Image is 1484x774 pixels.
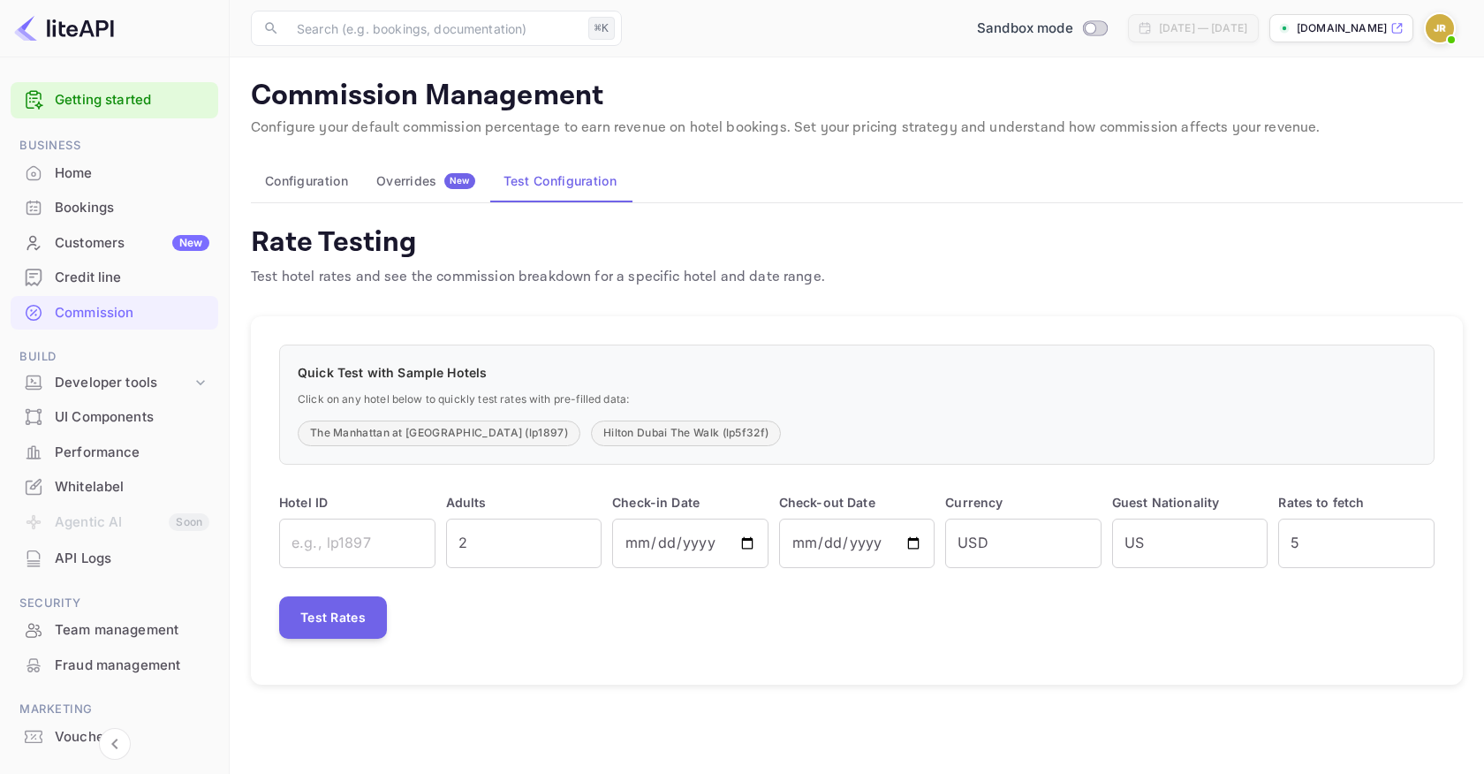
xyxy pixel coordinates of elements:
[945,493,1102,512] p: Currency
[14,14,114,42] img: LiteAPI logo
[977,19,1073,39] span: Sandbox mode
[779,493,935,512] p: Check-out Date
[444,175,475,186] span: New
[55,727,209,747] div: Vouchers
[446,493,602,512] p: Adults
[55,373,192,393] div: Developer tools
[1159,20,1247,36] div: [DATE] — [DATE]
[970,19,1114,39] div: Switch to Production mode
[1112,493,1268,512] p: Guest Nationality
[11,470,218,505] div: Whitelabel
[251,160,362,202] button: Configuration
[11,436,218,468] a: Performance
[11,261,218,293] a: Credit line
[11,613,218,648] div: Team management
[251,118,1463,139] p: Configure your default commission percentage to earn revenue on hotel bookings. Set your pricing ...
[1426,14,1454,42] img: John Richards
[11,296,218,329] a: Commission
[279,596,387,639] button: Test Rates
[11,347,218,367] span: Build
[588,17,615,40] div: ⌘K
[11,594,218,613] span: Security
[11,613,218,646] a: Team management
[298,421,580,446] button: The Manhattan at [GEOGRAPHIC_DATA] (lp1897)
[55,407,209,428] div: UI Components
[11,296,218,330] div: Commission
[11,261,218,295] div: Credit line
[489,160,631,202] button: Test Configuration
[55,198,209,218] div: Bookings
[172,235,209,251] div: New
[55,163,209,184] div: Home
[1112,519,1268,568] input: US
[11,191,218,224] a: Bookings
[591,421,781,446] button: Hilton Dubai The Walk (lp5f32f)
[11,156,218,189] a: Home
[11,649,218,681] a: Fraud management
[11,191,218,225] div: Bookings
[55,303,209,323] div: Commission
[11,470,218,503] a: Whitelabel
[11,436,218,470] div: Performance
[279,519,435,568] input: e.g., lp1897
[11,400,218,433] a: UI Components
[251,267,825,288] p: Test hotel rates and see the commission breakdown for a specific hotel and date range.
[55,477,209,497] div: Whitelabel
[55,443,209,463] div: Performance
[11,720,218,753] a: Vouchers
[55,90,209,110] a: Getting started
[1278,493,1435,512] p: Rates to fetch
[55,233,209,254] div: Customers
[55,549,209,569] div: API Logs
[945,519,1102,568] input: USD
[11,649,218,683] div: Fraud management
[11,226,218,259] a: CustomersNew
[279,493,435,512] p: Hotel ID
[286,11,581,46] input: Search (e.g. bookings, documentation)
[612,493,768,512] p: Check-in Date
[11,368,218,398] div: Developer tools
[11,542,218,576] div: API Logs
[55,268,209,288] div: Credit line
[55,620,209,641] div: Team management
[11,700,218,719] span: Marketing
[11,82,218,118] div: Getting started
[11,400,218,435] div: UI Components
[251,79,1463,114] p: Commission Management
[11,156,218,191] div: Home
[1297,20,1387,36] p: [DOMAIN_NAME]
[298,363,1416,382] p: Quick Test with Sample Hotels
[298,392,1416,407] p: Click on any hotel below to quickly test rates with pre-filled data:
[11,226,218,261] div: CustomersNew
[55,656,209,676] div: Fraud management
[99,728,131,760] button: Collapse navigation
[11,136,218,156] span: Business
[11,720,218,755] div: Vouchers
[11,542,218,574] a: API Logs
[376,173,475,189] div: Overrides
[251,224,825,260] h4: Rate Testing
